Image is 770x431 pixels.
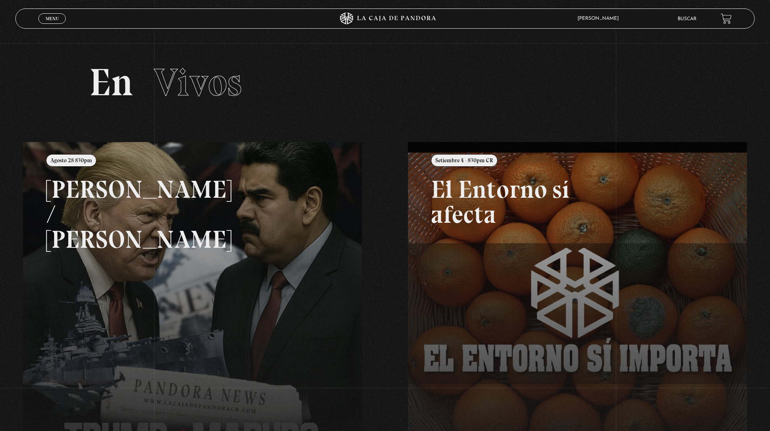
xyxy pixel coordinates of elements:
span: [PERSON_NAME] [573,16,627,21]
span: Vivos [154,59,242,105]
h2: En [89,63,680,102]
span: Menu [46,16,59,21]
a: View your shopping cart [721,13,732,24]
span: Cerrar [43,23,62,29]
a: Buscar [678,17,697,21]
